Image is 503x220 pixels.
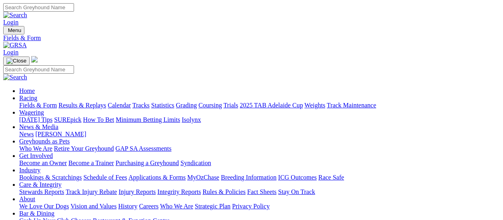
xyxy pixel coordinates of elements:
[70,203,116,210] a: Vision and Values
[240,102,303,109] a: 2025 TAB Adelaide Cup
[19,116,52,123] a: [DATE] Tips
[19,102,57,109] a: Fields & Form
[3,74,27,81] img: Search
[180,159,211,166] a: Syndication
[19,210,54,217] a: Bar & Dining
[3,12,27,19] img: Search
[221,174,277,181] a: Breeding Information
[247,188,277,195] a: Fact Sheets
[19,109,44,116] a: Wagering
[19,188,500,196] div: Care & Integrity
[139,203,158,210] a: Careers
[195,203,230,210] a: Strategic Plan
[68,159,114,166] a: Become a Trainer
[305,102,325,109] a: Weights
[118,188,156,195] a: Injury Reports
[35,131,86,137] a: [PERSON_NAME]
[223,102,238,109] a: Trials
[232,203,270,210] a: Privacy Policy
[182,116,201,123] a: Isolynx
[128,174,186,181] a: Applications & Forms
[19,159,67,166] a: Become an Owner
[108,102,131,109] a: Calendar
[31,56,38,63] img: logo-grsa-white.png
[187,174,219,181] a: MyOzChase
[278,188,315,195] a: Stay On Track
[116,116,180,123] a: Minimum Betting Limits
[19,174,82,181] a: Bookings & Scratchings
[19,123,58,130] a: News & Media
[157,188,201,195] a: Integrity Reports
[19,145,500,152] div: Greyhounds as Pets
[19,181,62,188] a: Care & Integrity
[3,34,500,42] a: Fields & Form
[19,203,500,210] div: About
[66,188,117,195] a: Track Injury Rebate
[160,203,193,210] a: Who We Are
[19,131,500,138] div: News & Media
[198,102,222,109] a: Coursing
[19,138,70,145] a: Greyhounds as Pets
[83,174,127,181] a: Schedule of Fees
[151,102,174,109] a: Statistics
[58,102,106,109] a: Results & Replays
[19,152,53,159] a: Get Involved
[118,203,137,210] a: History
[3,26,24,34] button: Toggle navigation
[327,102,376,109] a: Track Maintenance
[19,196,35,202] a: About
[202,188,246,195] a: Rules & Policies
[19,116,500,123] div: Wagering
[318,174,344,181] a: Race Safe
[3,49,18,56] a: Login
[54,145,114,152] a: Retire Your Greyhound
[8,27,21,33] span: Menu
[3,3,74,12] input: Search
[278,174,317,181] a: ICG Outcomes
[3,42,27,49] img: GRSA
[176,102,197,109] a: Grading
[19,188,64,195] a: Stewards Reports
[19,167,40,174] a: Industry
[19,87,35,94] a: Home
[19,102,500,109] div: Racing
[19,145,52,152] a: Who We Are
[83,116,114,123] a: How To Bet
[19,95,37,101] a: Racing
[116,159,179,166] a: Purchasing a Greyhound
[132,102,150,109] a: Tracks
[54,116,81,123] a: SUREpick
[19,131,34,137] a: News
[3,65,74,74] input: Search
[116,145,172,152] a: GAP SA Assessments
[3,57,30,65] button: Toggle navigation
[3,19,18,26] a: Login
[19,174,500,181] div: Industry
[6,58,26,64] img: Close
[19,203,69,210] a: We Love Our Dogs
[19,159,500,167] div: Get Involved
